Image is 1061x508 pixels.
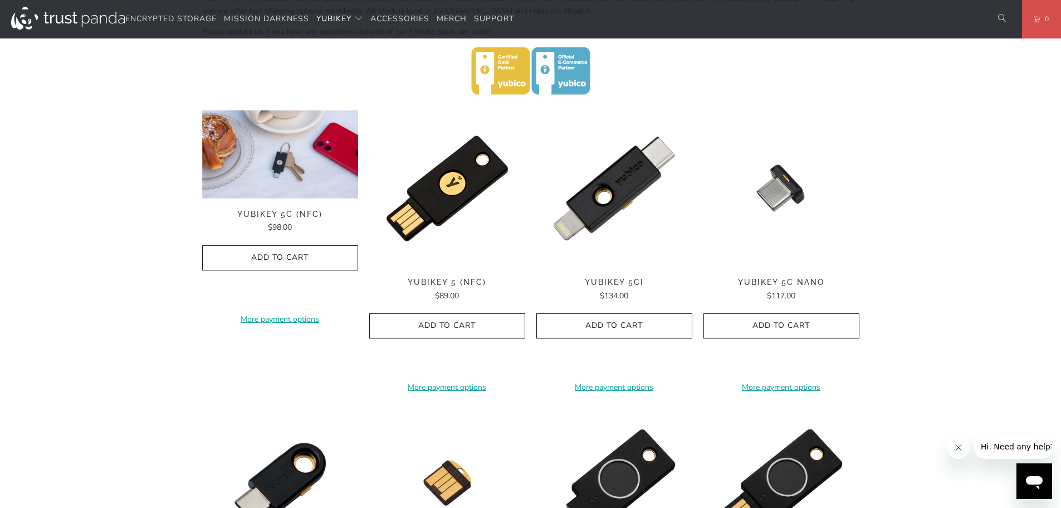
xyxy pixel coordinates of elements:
button: Add to Cart [202,245,358,270]
a: YubiKey 5C Nano $117.00 [703,278,859,302]
a: Support [474,6,514,32]
img: YubiKey 5Ci - Trust Panda [536,110,692,267]
span: YubiKey [316,13,351,24]
a: More payment options [369,381,525,394]
span: $117.00 [767,291,795,301]
span: Accessories [370,13,429,24]
a: YubiKey 5 (NFC) - Trust Panda YubiKey 5 (NFC) - Trust Panda [369,110,525,267]
span: $134.00 [600,291,628,301]
a: YubiKey 5C Nano - Trust Panda YubiKey 5C Nano - Trust Panda [703,110,859,267]
img: Trust Panda Australia [11,7,125,30]
span: Support [474,13,514,24]
a: More payment options [202,313,358,326]
span: Add to Cart [548,321,681,331]
span: YubiKey 5 (NFC) [369,278,525,287]
a: YubiKey 5C (NFC) - Trust Panda YubiKey 5C (NFC) - Trust Panda [202,110,358,199]
span: Add to Cart [381,321,514,331]
img: YubiKey 5 (NFC) - Trust Panda [369,110,525,267]
iframe: Button to launch messaging window [1016,463,1052,499]
a: Encrypted Storage [125,6,217,32]
a: More payment options [703,381,859,394]
span: Merch [437,13,467,24]
iframe: Close message [947,437,970,459]
button: Add to Cart [369,313,525,338]
a: YubiKey 5Ci $134.00 [536,278,692,302]
span: $89.00 [435,291,459,301]
a: YubiKey 5C (NFC) $98.00 [202,210,358,234]
a: Mission Darkness [224,6,309,32]
button: Add to Cart [536,313,692,338]
a: More payment options [536,381,692,394]
span: Encrypted Storage [125,13,217,24]
a: Merch [437,6,467,32]
span: YubiKey 5C Nano [703,278,859,287]
img: YubiKey 5C (NFC) - Trust Panda [202,110,358,199]
iframe: Message from company [974,434,1052,459]
span: Mission Darkness [224,13,309,24]
span: Add to Cart [715,321,848,331]
span: Add to Cart [214,253,346,263]
span: 0 [1040,13,1049,25]
nav: Translation missing: en.navigation.header.main_nav [125,6,514,32]
a: Accessories [370,6,429,32]
a: YubiKey 5 (NFC) $89.00 [369,278,525,302]
span: Hi. Need any help? [7,8,80,17]
button: Add to Cart [703,313,859,338]
img: YubiKey 5C Nano - Trust Panda [703,110,859,267]
span: YubiKey 5C (NFC) [202,210,358,219]
summary: YubiKey [316,6,363,32]
a: YubiKey 5Ci - Trust Panda YubiKey 5Ci - Trust Panda [536,110,692,267]
span: YubiKey 5Ci [536,278,692,287]
span: $98.00 [268,222,292,233]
